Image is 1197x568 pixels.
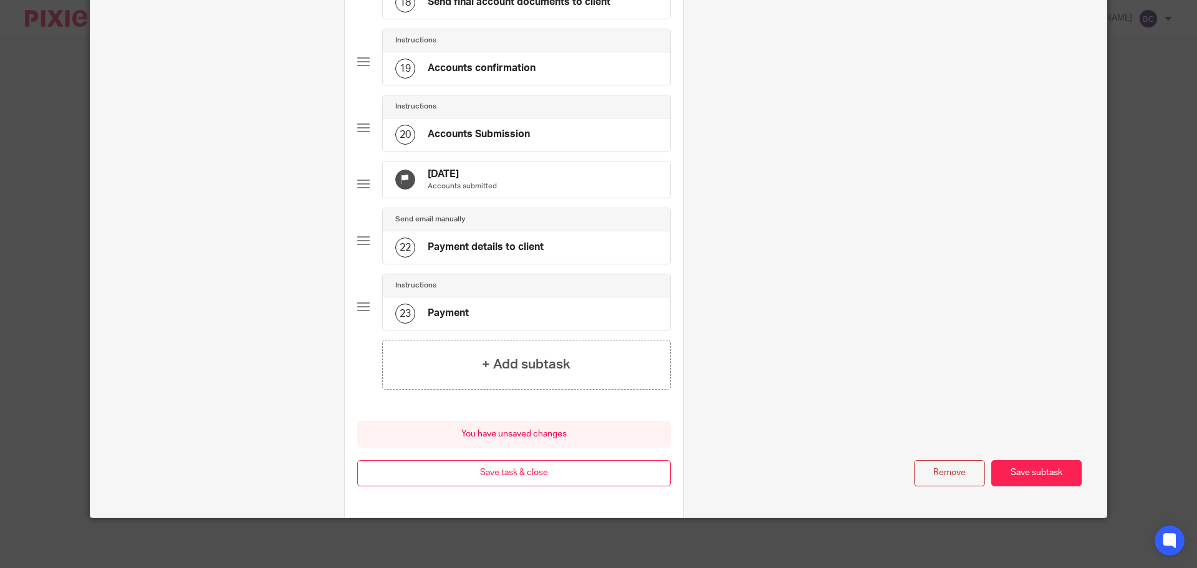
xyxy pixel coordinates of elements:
div: You have unsaved changes [357,421,671,448]
div: 19 [395,59,415,79]
h4: Instructions [395,102,436,112]
div: 22 [395,238,415,258]
h4: [DATE] [428,168,497,181]
div: 20 [395,125,415,145]
p: Accounts submitted [428,181,497,191]
h4: Accounts confirmation [428,62,536,75]
h4: Payment [428,307,469,320]
div: 23 [395,304,415,324]
h4: Instructions [395,36,436,46]
h4: Send email manually [395,214,465,224]
button: Save subtask [991,460,1082,487]
button: Save task & close [357,460,671,487]
h4: Instructions [395,281,436,291]
h4: + Add subtask [482,355,570,374]
button: Remove [914,460,985,487]
h4: Accounts Submission [428,128,530,141]
h4: Payment details to client [428,241,544,254]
